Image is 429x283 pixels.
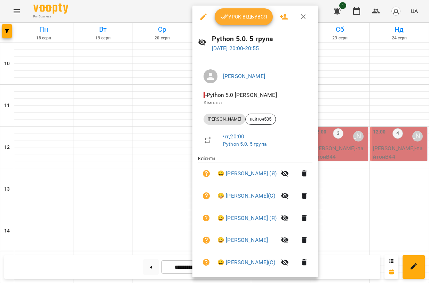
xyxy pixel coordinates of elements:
[223,73,265,79] a: [PERSON_NAME]
[198,165,215,182] button: Візит ще не сплачено. Додати оплату?
[246,116,276,122] span: пайтон505
[217,214,277,222] a: 😀 [PERSON_NAME] (Я)
[198,232,215,248] button: Візит ще не сплачено. Додати оплату?
[204,116,245,122] span: [PERSON_NAME]
[212,45,259,52] a: [DATE] 20:00-20:55
[198,210,215,227] button: Візит ще не сплачено. Додати оплату?
[220,13,268,21] span: Урок відбувся
[217,258,275,267] a: 😀 [PERSON_NAME](С)
[215,8,273,25] button: Урок відбувся
[204,99,307,106] p: Кімната
[204,92,278,98] span: - Python 5.0 [PERSON_NAME]
[245,114,276,125] div: пайтон505
[198,254,215,271] button: Візит ще не сплачено. Додати оплату?
[223,141,267,147] a: Python 5.0. 5 група
[212,33,313,44] h6: Python 5.0. 5 група
[217,236,268,244] a: 😀 [PERSON_NAME]
[217,169,277,178] a: 😀 [PERSON_NAME] (Я)
[223,133,244,140] a: чт , 20:00
[217,192,275,200] a: 😀 [PERSON_NAME](С)
[198,188,215,204] button: Візит ще не сплачено. Додати оплату?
